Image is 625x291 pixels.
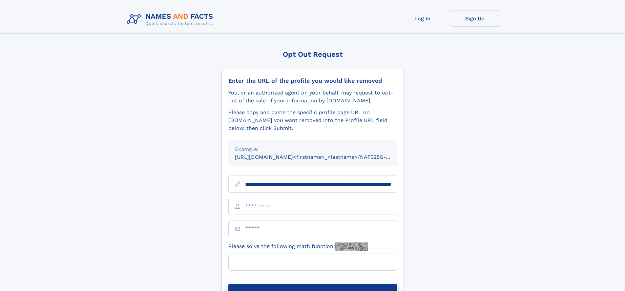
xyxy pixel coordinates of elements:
[449,10,501,27] a: Sign Up
[235,145,390,153] div: Example:
[228,109,397,132] div: Please copy and paste the specific profile page URL on [DOMAIN_NAME] you want removed into the Pr...
[124,10,219,28] img: Logo Names and Facts
[228,242,368,251] label: Please solve the following math function:
[235,154,409,160] small: [URL][DOMAIN_NAME]<firstname>_<lastname>/NAF325G-xxxxxxxx
[228,89,397,105] div: You, or an authorized agent on your behalf, may request to opt-out of the sale of your informatio...
[396,10,449,27] a: Log In
[228,77,397,84] div: Enter the URL of the profile you would like removed
[221,50,404,58] div: Opt Out Request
